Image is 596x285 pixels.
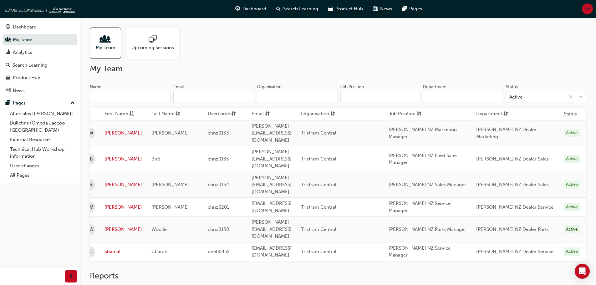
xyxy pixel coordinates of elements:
[476,110,511,118] button: Departmentsorting-icon
[69,272,74,280] span: prev-icon
[340,91,420,103] input: Job Position
[208,226,229,232] span: chnz0138
[476,110,502,118] span: Department
[252,175,292,195] span: [PERSON_NAME][EMAIL_ADDRESS][DOMAIN_NAME]
[87,181,93,188] span: JR
[242,5,266,13] span: Dashboard
[70,99,75,107] span: up-icon
[231,110,236,118] span: sorting-icon
[389,201,451,213] span: [PERSON_NAME] NZ Service Manager
[252,149,292,169] span: [PERSON_NAME][EMAIL_ADDRESS][DOMAIN_NAME]
[176,110,180,118] span: sorting-icon
[252,245,292,258] span: [EMAIL_ADDRESS][DOMAIN_NAME]
[90,84,101,90] div: Name
[265,110,270,118] span: sorting-icon
[301,249,336,254] span: Tristram Central
[380,5,392,13] span: News
[87,248,93,255] span: SC
[208,110,230,118] span: Username
[389,127,457,140] span: [PERSON_NAME] NZ Marketing Manager
[476,182,549,187] span: [PERSON_NAME] NZ Dealer Sales
[564,225,580,234] div: Active
[323,3,368,15] a: car-iconProduct Hub
[3,85,77,96] a: News
[86,204,93,211] span: LW
[3,97,77,109] button: Pages
[3,47,77,58] a: Analytics
[8,135,77,145] a: External Resources
[584,5,591,13] span: TH
[235,5,240,13] span: guage-icon
[151,226,168,232] span: Wooller
[104,110,128,118] span: First Name
[402,5,407,13] span: pages-icon
[8,161,77,171] a: User changes
[104,248,142,255] a: Shamal
[13,62,48,69] div: Search Learning
[3,21,77,33] a: Dashboard
[3,34,77,46] a: My Team
[230,3,271,15] a: guage-iconDashboard
[151,156,160,162] span: Bird
[3,59,77,71] a: Search Learning
[13,23,37,31] div: Dashboard
[579,93,583,101] span: down-icon
[86,226,94,233] span: RW
[90,91,171,103] input: Name
[389,226,466,232] span: [PERSON_NAME] NZ Parts Manager
[389,110,423,118] button: Job Positionsorting-icon
[582,3,593,14] button: TH
[417,110,421,118] span: sorting-icon
[6,88,10,94] span: news-icon
[6,37,10,43] span: people-icon
[373,5,378,13] span: news-icon
[104,204,142,211] a: [PERSON_NAME]
[151,130,189,136] span: [PERSON_NAME]
[96,44,115,51] span: My Team
[151,182,189,187] span: [PERSON_NAME]
[330,110,335,118] span: sorting-icon
[104,110,139,118] button: First Nameasc-icon
[151,110,174,118] span: Last Name
[151,110,186,118] button: Last Namesorting-icon
[564,110,577,118] th: Status
[476,204,553,210] span: [PERSON_NAME] NZ Dealer Service
[301,156,336,162] span: Tristram Central
[257,84,282,90] div: Organisation
[328,5,333,13] span: car-icon
[564,181,580,189] div: Active
[104,226,142,233] a: [PERSON_NAME]
[8,118,77,135] a: Bulletins (Omoda Jaecoo - [GEOGRAPHIC_DATA])
[208,249,229,254] span: one00455
[389,182,466,187] span: [PERSON_NAME] NZ Sales Manager
[6,100,10,106] span: pages-icon
[86,130,93,137] span: AW
[476,226,549,232] span: [PERSON_NAME] NZ Dealer Parts
[3,3,75,15] img: oneconnect
[409,5,422,13] span: Pages
[271,3,323,15] a: search-iconSearch Learning
[340,84,364,90] div: Job Position
[301,204,336,210] span: Tristram Central
[252,219,292,239] span: [PERSON_NAME][EMAIL_ADDRESS][DOMAIN_NAME]
[389,245,451,258] span: [PERSON_NAME] NZ Service Manager
[252,110,286,118] button: Emailsorting-icon
[8,109,77,119] a: Aftersales ([PERSON_NAME])
[3,72,77,84] a: Product Hub
[575,264,590,279] div: Open Intercom Messenger
[476,156,549,162] span: [PERSON_NAME] NZ Dealer Sales
[13,74,40,81] div: Product Hub
[389,110,415,118] span: Job Position
[90,271,586,281] h2: Reports
[564,203,580,211] div: Active
[6,50,10,55] span: chart-icon
[6,24,10,30] span: guage-icon
[389,153,457,165] span: [PERSON_NAME] NZ Fleet Sales Manager
[397,3,427,15] a: pages-iconPages
[208,204,229,210] span: chnz0201
[252,110,264,118] span: Email
[301,130,336,136] span: Tristram Central
[301,226,336,232] span: Tristram Central
[301,182,336,187] span: Tristram Central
